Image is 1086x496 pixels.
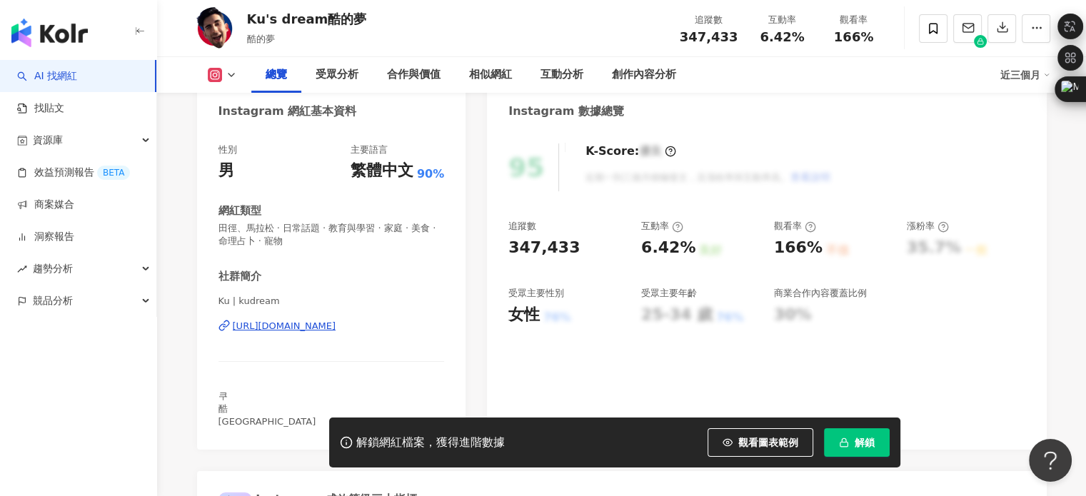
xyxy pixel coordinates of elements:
[738,437,798,448] span: 觀看圖表範例
[708,428,813,457] button: 觀看圖表範例
[233,320,336,333] div: [URL][DOMAIN_NAME]
[193,7,236,50] img: KOL Avatar
[1000,64,1050,86] div: 近三個月
[218,143,237,156] div: 性別
[33,253,73,285] span: 趨勢分析
[11,19,88,47] img: logo
[541,66,583,83] div: 互動分析
[17,230,74,244] a: 洞察報告
[508,304,540,326] div: 女性
[266,66,287,83] div: 總覽
[774,237,823,259] div: 166%
[247,34,275,44] span: 酷的夢
[356,435,505,450] div: 解鎖網紅檔案，獲得進階數據
[218,103,357,119] div: Instagram 網紅基本資料
[855,437,875,448] span: 解鎖
[387,66,441,83] div: 合作與價值
[774,287,867,300] div: 商業合作內容覆蓋比例
[218,295,445,308] span: Ku | kudream
[218,320,445,333] a: [URL][DOMAIN_NAME]
[218,203,261,218] div: 網紅類型
[351,160,413,182] div: 繁體中文
[680,29,738,44] span: 347,433
[33,285,73,317] span: 競品分析
[834,30,874,44] span: 166%
[508,220,536,233] div: 追蹤數
[218,390,316,427] span: 쿠 酷 [GEOGRAPHIC_DATA]
[417,166,444,182] span: 90%
[774,220,816,233] div: 觀看率
[17,69,77,83] a: searchAI 找網紅
[755,13,810,27] div: 互動率
[469,66,512,83] div: 相似網紅
[585,143,676,159] div: K-Score :
[760,30,804,44] span: 6.42%
[17,101,64,116] a: 找貼文
[247,10,367,28] div: Ku's dream酷的夢
[33,124,63,156] span: 資源庫
[17,198,74,212] a: 商案媒合
[641,237,695,259] div: 6.42%
[17,166,130,180] a: 效益預測報告BETA
[508,237,580,259] div: 347,433
[218,160,234,182] div: 男
[508,103,624,119] div: Instagram 數據總覽
[17,264,27,274] span: rise
[824,428,890,457] button: 解鎖
[641,220,683,233] div: 互動率
[612,66,676,83] div: 創作內容分析
[680,13,738,27] div: 追蹤數
[351,143,388,156] div: 主要語言
[907,220,949,233] div: 漲粉率
[508,287,564,300] div: 受眾主要性別
[641,287,697,300] div: 受眾主要年齡
[316,66,358,83] div: 受眾分析
[827,13,881,27] div: 觀看率
[218,222,445,248] span: 田徑、馬拉松 · 日常話題 · 教育與學習 · 家庭 · 美食 · 命理占卜 · 寵物
[218,269,261,284] div: 社群簡介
